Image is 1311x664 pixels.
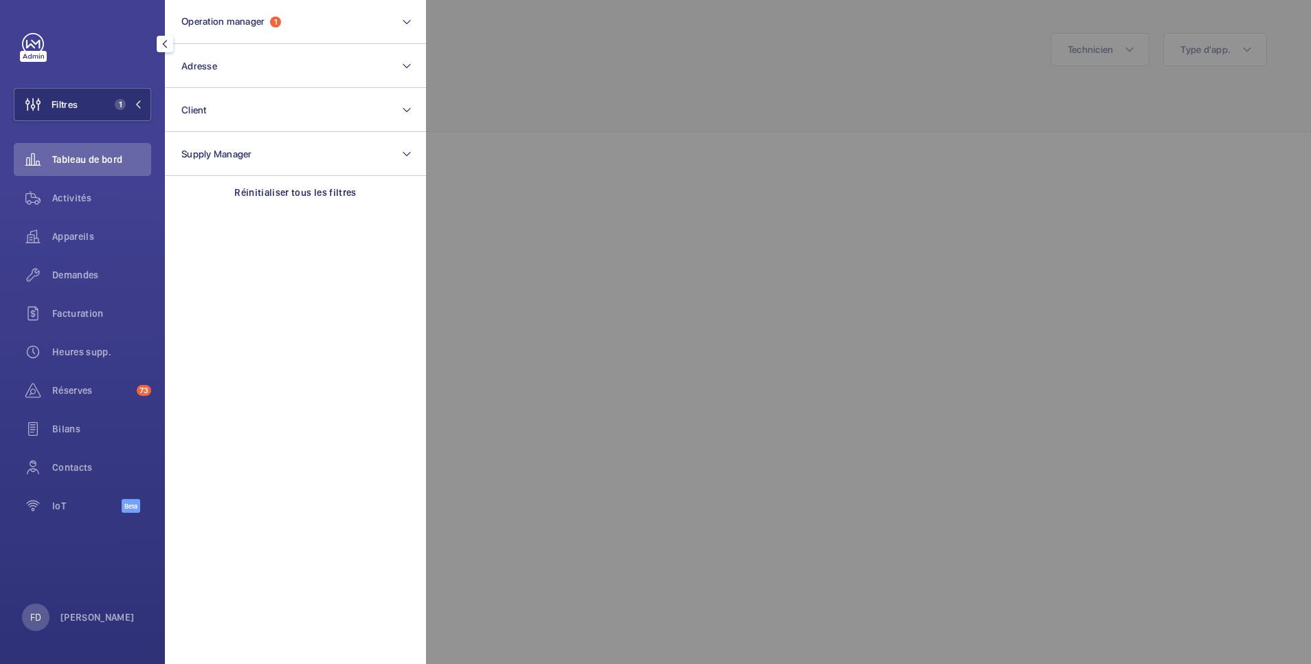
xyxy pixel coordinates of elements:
[122,499,140,513] span: Beta
[60,610,135,624] p: [PERSON_NAME]
[52,268,151,282] span: Demandes
[52,384,131,397] span: Réserves
[30,610,41,624] p: FD
[137,385,151,396] span: 73
[52,98,78,111] span: Filtres
[52,191,151,205] span: Activités
[52,345,151,359] span: Heures supp.
[115,99,126,110] span: 1
[52,422,151,436] span: Bilans
[52,153,151,166] span: Tableau de bord
[52,307,151,320] span: Facturation
[52,230,151,243] span: Appareils
[14,88,151,121] button: Filtres1
[52,461,151,474] span: Contacts
[52,499,122,513] span: IoT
